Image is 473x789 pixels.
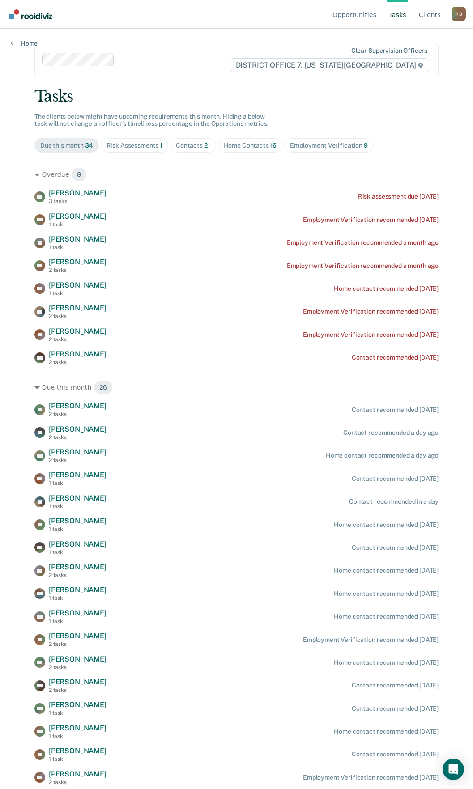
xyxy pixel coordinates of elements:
div: Employment Verification recommended [DATE] [303,636,439,644]
div: 1 task [49,503,107,509]
span: [PERSON_NAME] [49,258,107,266]
div: 2 tasks [49,687,107,693]
span: [PERSON_NAME] [49,471,107,479]
div: Employment Verification recommended [DATE] [303,331,439,339]
span: DISTRICT OFFICE 7, [US_STATE][GEOGRAPHIC_DATA] [230,58,429,72]
div: Home contact recommended [DATE] [334,521,439,529]
div: 1 task [49,618,107,624]
div: Contact recommended a day ago [343,429,439,437]
div: Contacts [176,142,210,149]
div: Contact recommended [DATE] [352,406,439,414]
div: Employment Verification recommended a month ago [287,262,439,270]
span: [PERSON_NAME] [49,212,107,221]
span: [PERSON_NAME] [49,563,107,571]
span: 21 [204,142,210,149]
div: Contact recommended in a day [349,498,439,505]
span: [PERSON_NAME] [49,281,107,289]
div: 1 task [49,480,107,486]
div: 1 task [49,756,107,762]
div: 1 task [49,549,107,556]
span: 8 [71,167,87,182]
span: [PERSON_NAME] [49,350,107,358]
span: [PERSON_NAME] [49,235,107,243]
span: [PERSON_NAME] [49,189,107,197]
div: 2 tasks [49,336,107,343]
div: Employment Verification [290,142,368,149]
span: [PERSON_NAME] [49,448,107,456]
span: 26 [94,380,113,394]
div: Employment Verification recommended [DATE] [303,216,439,224]
div: Risk assessment due [DATE] [358,193,439,200]
div: Contact recommended [DATE] [352,751,439,758]
div: 2 tasks [49,359,107,365]
span: [PERSON_NAME] [49,425,107,433]
div: 2 tasks [49,411,107,417]
span: [PERSON_NAME] [49,770,107,778]
div: 1 task [49,595,107,601]
div: Contact recommended [DATE] [352,705,439,713]
div: 1 task [49,244,107,250]
div: 2 tasks [49,641,107,647]
div: Employment Verification recommended a month ago [287,239,439,246]
div: 2 tasks [49,457,107,463]
div: 2 tasks [49,779,107,785]
div: Tasks [34,87,439,106]
span: [PERSON_NAME] [49,402,107,410]
div: 1 task [49,526,107,532]
div: Open Intercom Messenger [443,759,464,780]
span: [PERSON_NAME] [49,585,107,594]
div: H B [452,7,466,21]
div: Home contact recommended [DATE] [334,659,439,666]
div: Contact recommended [DATE] [352,475,439,483]
div: 2 tasks [49,664,107,670]
div: Clear supervision officers [351,47,427,55]
span: [PERSON_NAME] [49,724,107,732]
div: Contact recommended [DATE] [352,544,439,551]
div: Overdue 8 [34,167,439,182]
img: Recidiviz [9,9,52,19]
a: Home [11,39,38,47]
span: [PERSON_NAME] [49,540,107,548]
div: Employment Verification recommended [DATE] [303,774,439,781]
div: Home contact recommended [DATE] [334,285,439,293]
span: 1 [160,142,162,149]
div: Risk Assessments [107,142,163,149]
div: 1 task [49,710,107,716]
div: Home contact recommended [DATE] [334,567,439,574]
div: 3 tasks [49,198,107,204]
span: [PERSON_NAME] [49,700,107,709]
div: Due this month 26 [34,380,439,394]
div: Home contact recommended [DATE] [334,728,439,735]
div: Employment Verification recommended [DATE] [303,308,439,315]
span: [PERSON_NAME] [49,655,107,663]
div: Contact recommended [DATE] [352,354,439,361]
span: [PERSON_NAME] [49,747,107,755]
div: 1 task [49,221,107,228]
span: 16 [270,142,277,149]
div: Home Contacts [224,142,277,149]
button: Profile dropdown button [452,7,466,21]
div: 2 tasks [49,434,107,441]
div: 2 tasks [49,313,107,319]
div: Home contact recommended [DATE] [334,590,439,598]
span: 9 [364,142,368,149]
span: [PERSON_NAME] [49,517,107,525]
div: 2 tasks [49,572,107,578]
span: The clients below might have upcoming requirements this month. Hiding a below task will not chang... [34,113,268,127]
span: [PERSON_NAME] [49,304,107,312]
div: Due this month [40,142,93,149]
div: Contact recommended [DATE] [352,682,439,689]
span: [PERSON_NAME] [49,678,107,686]
div: 2 tasks [49,267,107,273]
span: [PERSON_NAME] [49,632,107,640]
span: [PERSON_NAME] [49,327,107,335]
div: Home contact recommended a day ago [326,452,439,459]
div: 1 task [49,733,107,739]
div: Home contact recommended [DATE] [334,613,439,620]
span: [PERSON_NAME] [49,494,107,502]
span: [PERSON_NAME] [49,609,107,617]
div: 1 task [49,290,107,297]
span: 34 [85,142,93,149]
